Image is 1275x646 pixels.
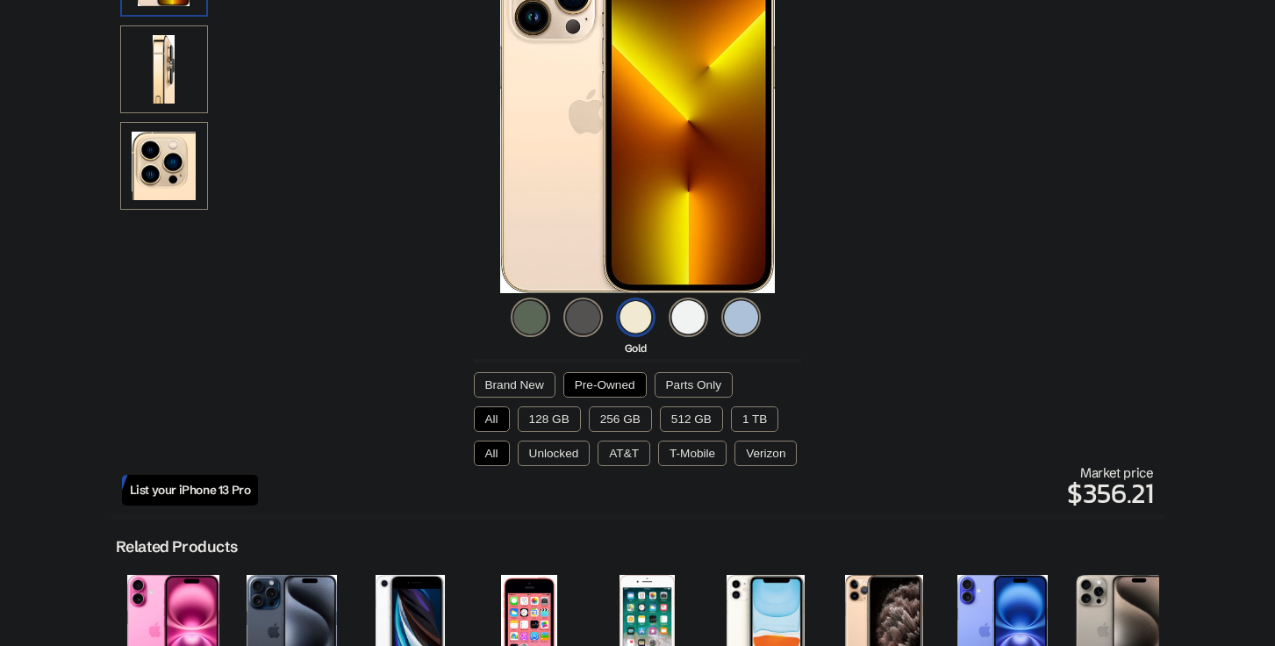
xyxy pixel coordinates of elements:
[518,406,581,432] button: 128 GB
[731,406,778,432] button: 1 TB
[511,298,550,337] img: alpine-green-icon
[258,464,1153,514] div: Market price
[734,441,797,466] button: Verizon
[120,122,208,210] img: Camera
[669,298,708,337] img: silver-icon
[130,483,251,498] span: List your iPhone 13 Pro
[625,341,646,355] span: Gold
[616,298,655,337] img: gold-icon
[474,372,555,398] button: Brand New
[518,441,591,466] button: Unlocked
[658,441,727,466] button: T-Mobile
[563,298,603,337] img: graphite-icon
[474,441,510,466] button: All
[589,406,652,432] button: 256 GB
[120,25,208,113] img: Side
[660,406,723,432] button: 512 GB
[655,372,733,398] button: Parts Only
[721,298,761,337] img: sierra-blue-icon
[563,372,647,398] button: Pre-Owned
[474,406,510,432] button: All
[258,472,1153,514] p: $356.21
[122,475,259,506] a: List your iPhone 13 Pro
[598,441,650,466] button: AT&T
[116,537,238,556] h2: Related Products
